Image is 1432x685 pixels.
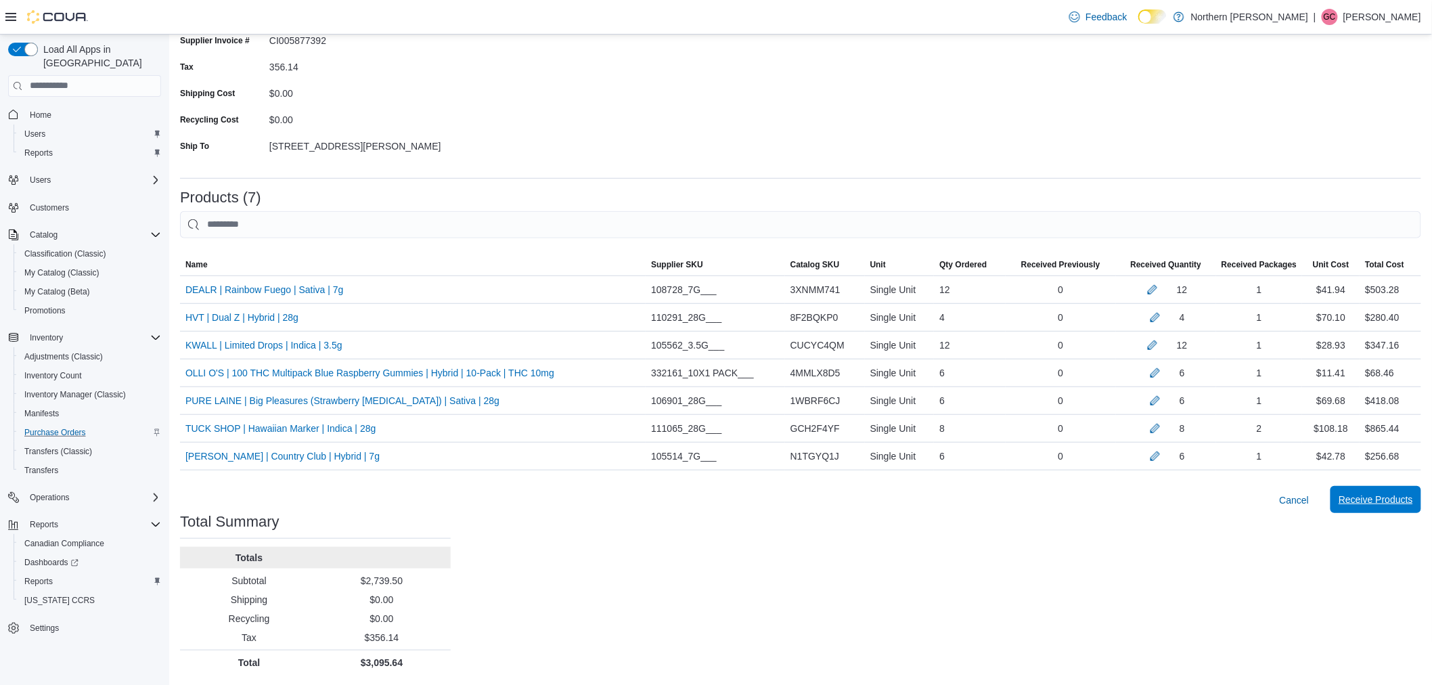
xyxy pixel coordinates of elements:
[1064,3,1132,30] a: Feedback
[865,304,935,331] div: Single Unit
[939,259,987,270] span: Qty Ordered
[1365,309,1400,326] div: $280.40
[24,516,161,533] span: Reports
[24,408,59,419] span: Manifests
[1216,276,1302,303] div: 1
[1177,282,1188,298] div: 12
[785,254,865,275] button: Catalog SKU
[1365,393,1400,409] div: $418.08
[185,631,313,644] p: Tax
[19,246,161,262] span: Classification (Classic)
[934,443,1006,470] div: 6
[30,492,70,503] span: Operations
[1131,259,1202,270] span: Received Quantity
[14,385,166,404] button: Inventory Manager (Classic)
[185,612,313,625] p: Recycling
[790,259,840,270] span: Catalog SKU
[19,265,105,281] a: My Catalog (Classic)
[1216,332,1302,359] div: 1
[3,328,166,347] button: Inventory
[1180,365,1185,381] div: 6
[24,427,86,438] span: Purchase Orders
[19,386,161,403] span: Inventory Manager (Classic)
[24,107,57,123] a: Home
[19,424,161,441] span: Purchase Orders
[1313,259,1349,270] span: Unit Cost
[269,56,451,72] div: 356.14
[790,309,838,326] span: 8F2BQKP0
[14,534,166,553] button: Canadian Compliance
[269,135,451,152] div: [STREET_ADDRESS][PERSON_NAME]
[180,211,1421,238] input: This is a search bar. After typing your query, hit enter to filter the results lower in the page.
[19,368,87,384] a: Inventory Count
[180,190,261,206] h3: Products (7)
[24,330,161,346] span: Inventory
[19,573,58,590] a: Reports
[185,420,376,437] a: TUCK SHOP | Hawaiian Marker | Indica | 28g
[1086,10,1127,24] span: Feedback
[24,576,53,587] span: Reports
[24,620,64,636] a: Settings
[24,199,161,216] span: Customers
[318,612,445,625] p: $0.00
[24,200,74,216] a: Customers
[19,349,161,365] span: Adjustments (Classic)
[14,591,166,610] button: [US_STATE] CCRS
[19,462,64,479] a: Transfers
[24,106,161,123] span: Home
[24,351,103,362] span: Adjustments (Classic)
[24,465,58,476] span: Transfers
[14,572,166,591] button: Reports
[19,126,51,142] a: Users
[180,254,646,275] button: Name
[30,519,58,530] span: Reports
[24,389,126,400] span: Inventory Manager (Classic)
[1138,9,1167,24] input: Dark Mode
[19,443,97,460] a: Transfers (Classic)
[19,265,161,281] span: My Catalog (Classic)
[19,573,161,590] span: Reports
[24,172,56,188] button: Users
[185,593,313,606] p: Shipping
[790,448,839,464] span: N1TGYQ1J
[1006,415,1116,442] div: 0
[269,109,451,125] div: $0.00
[1365,259,1404,270] span: Total Cost
[865,415,935,442] div: Single Unit
[1302,443,1360,470] div: $42.78
[24,267,99,278] span: My Catalog (Classic)
[870,259,886,270] span: Unit
[185,282,343,298] a: DEALR | Rainbow Fuego | Sativa | 7g
[24,370,82,381] span: Inventory Count
[790,282,841,298] span: 3XNMM741
[19,462,161,479] span: Transfers
[19,145,161,161] span: Reports
[790,393,841,409] span: 1WBRF6CJ
[651,337,724,353] span: 105562_3.5G___
[1302,276,1360,303] div: $41.94
[19,424,91,441] a: Purchase Orders
[14,282,166,301] button: My Catalog (Beta)
[185,337,342,353] a: KWALL | Limited Drops | Indica | 3.5g
[19,368,161,384] span: Inventory Count
[24,330,68,346] button: Inventory
[1180,448,1185,464] div: 6
[8,100,161,673] nav: Complex example
[1180,309,1185,326] div: 4
[1365,448,1400,464] div: $256.68
[185,574,313,588] p: Subtotal
[1006,443,1116,470] div: 0
[1222,259,1297,270] span: Received Packages
[30,332,63,343] span: Inventory
[1365,365,1394,381] div: $68.46
[19,349,108,365] a: Adjustments (Classic)
[19,592,100,609] a: [US_STATE] CCRS
[19,554,84,571] a: Dashboards
[19,405,161,422] span: Manifests
[30,175,51,185] span: Users
[934,359,1006,386] div: 6
[24,538,104,549] span: Canadian Compliance
[865,276,935,303] div: Single Unit
[1006,276,1116,303] div: 0
[180,141,209,152] label: Ship To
